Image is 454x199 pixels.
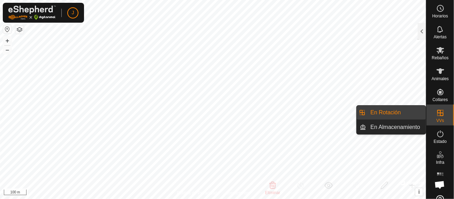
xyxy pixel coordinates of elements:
[371,108,401,117] span: En Rotación
[15,25,24,34] button: Capas del Mapa
[434,35,447,39] span: Alertas
[226,190,249,196] a: Contáctenos
[366,106,426,120] a: En Rotación
[418,189,420,195] span: i
[357,120,426,134] li: En Almacenamiento
[415,188,423,196] button: i
[8,6,56,20] img: Logo Gallagher
[3,46,12,54] button: –
[357,106,426,120] li: En Rotación
[432,77,449,81] span: Animales
[3,25,12,33] button: Restablecer Mapa
[436,160,444,164] span: Infra
[436,118,444,123] span: VVs
[430,175,449,194] a: Chat abierto
[428,181,452,190] span: Mapa de Calor
[3,37,12,45] button: +
[434,139,447,144] span: Estado
[432,14,448,18] span: Horarios
[432,98,448,102] span: Collares
[432,56,448,60] span: Rebaños
[72,9,74,16] span: J
[177,190,217,196] a: Política de Privacidad
[371,123,420,131] span: En Almacenamiento
[366,120,426,134] a: En Almacenamiento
